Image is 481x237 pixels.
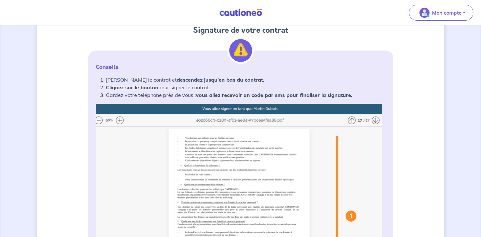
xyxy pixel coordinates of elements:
[106,84,158,91] strong: Cliquez sur le bouton
[106,91,386,99] li: Gardez votre téléphone près de vous :
[177,77,264,83] strong: descendez jusqu’en bas du contrat.
[432,9,462,17] p: Mon compte
[106,84,386,91] li: pour signer le contrat.
[106,76,386,84] li: [PERSON_NAME] le contrat et
[217,9,265,17] img: Cautioneo
[419,8,429,18] img: illu_account_valid_menu.svg
[196,92,352,98] strong: vous allez recevoir un code par sms pour finaliser la signature.
[409,5,473,21] button: illu_account_valid_menu.svgMon compte
[229,39,252,62] img: illu_alert.svg
[96,63,386,71] p: Conseils
[88,25,393,35] h4: Signature de votre contrat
